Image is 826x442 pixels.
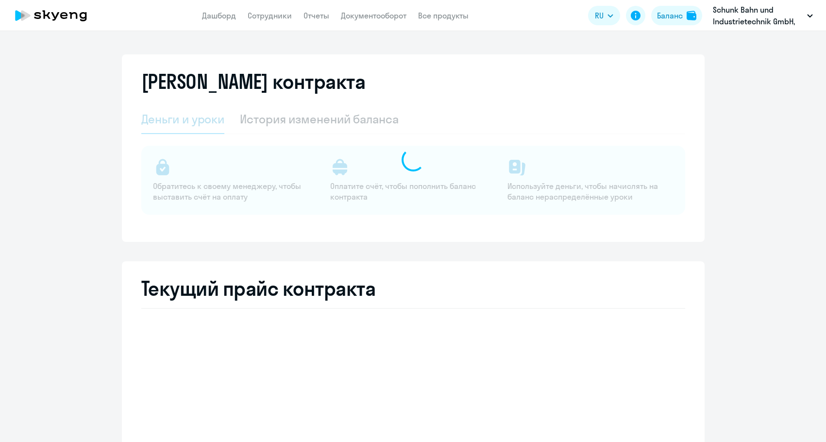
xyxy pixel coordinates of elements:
a: Дашборд [202,11,236,20]
button: Schunk Bahn und Industrietechnik GmbH, LTITC prepay-Schunk Transit Systems GmbH [708,4,818,27]
img: balance [687,11,696,20]
h2: [PERSON_NAME] контракта [141,70,366,93]
span: RU [595,10,604,21]
p: Schunk Bahn und Industrietechnik GmbH, LTITC prepay-Schunk Transit Systems GmbH [713,4,803,27]
a: Сотрудники [248,11,292,20]
a: Все продукты [418,11,469,20]
button: Балансbalance [651,6,702,25]
div: Баланс [657,10,683,21]
h2: Текущий прайс контракта [141,277,685,300]
button: RU [588,6,620,25]
a: Отчеты [303,11,329,20]
a: Документооборот [341,11,406,20]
